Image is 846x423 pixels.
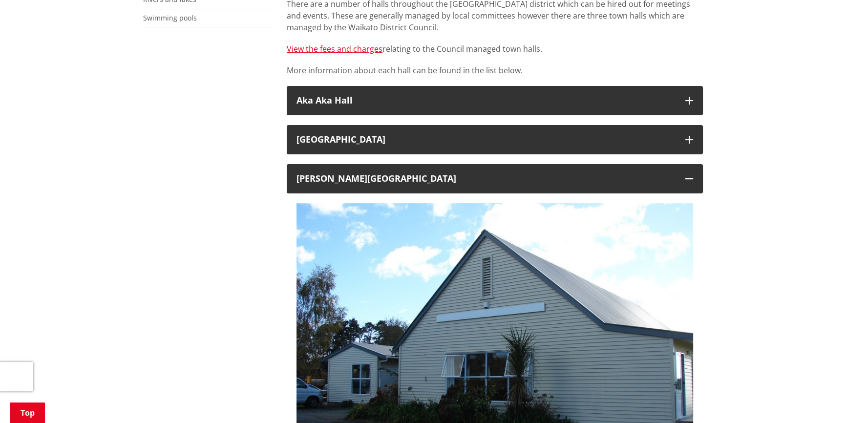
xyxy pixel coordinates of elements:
[10,402,45,423] a: Top
[143,13,197,22] a: Swimming pools
[287,125,703,154] button: [GEOGRAPHIC_DATA]
[801,382,836,417] iframe: Messenger Launcher
[296,174,676,184] div: [PERSON_NAME][GEOGRAPHIC_DATA]
[287,64,703,76] p: More information about each hall can be found in the list below.
[296,135,676,145] h3: [GEOGRAPHIC_DATA]
[287,43,703,55] p: relating to the Council managed town halls.
[296,96,676,106] h3: Aka Aka Hall
[287,43,382,54] a: View the fees and charges
[287,86,703,115] button: Aka Aka Hall
[287,164,703,193] button: [PERSON_NAME][GEOGRAPHIC_DATA]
